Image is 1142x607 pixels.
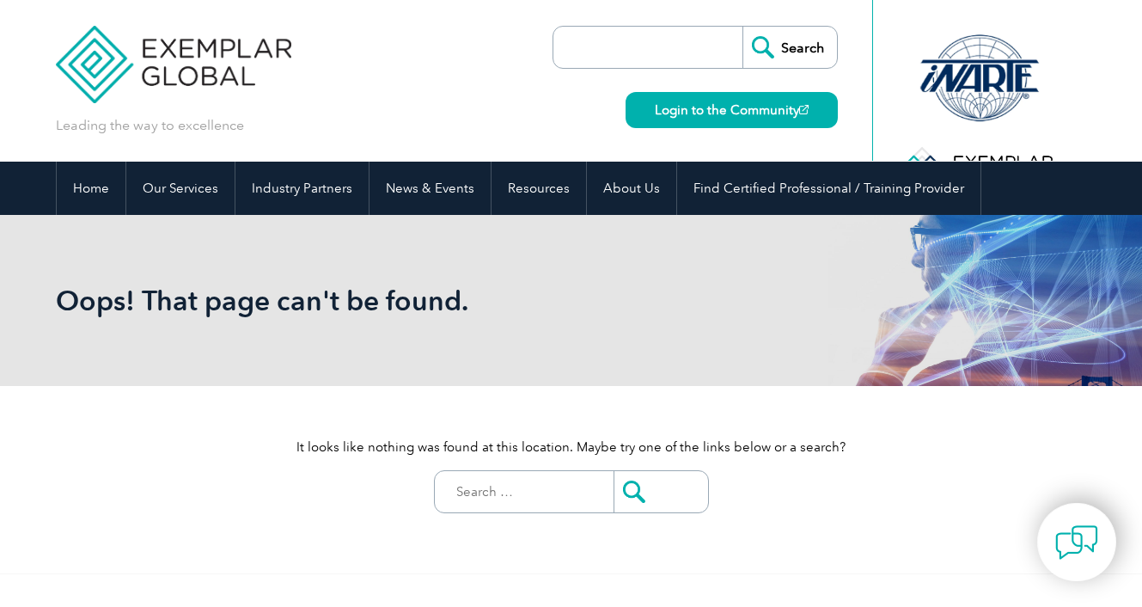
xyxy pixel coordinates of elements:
input: Search [742,27,837,68]
a: Our Services [126,162,235,215]
p: It looks like nothing was found at this location. Maybe try one of the links below or a search? [56,438,1087,457]
h1: Oops! That page can't be found. [56,284,716,317]
a: Login to the Community [626,92,838,128]
input: Submit [614,471,708,512]
img: open_square.png [799,105,809,114]
p: Leading the way to excellence [56,116,244,135]
a: Resources [492,162,586,215]
a: Home [57,162,125,215]
a: Find Certified Professional / Training Provider [677,162,980,215]
a: Industry Partners [235,162,369,215]
img: contact-chat.png [1055,521,1098,564]
a: News & Events [369,162,491,215]
a: About Us [587,162,676,215]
